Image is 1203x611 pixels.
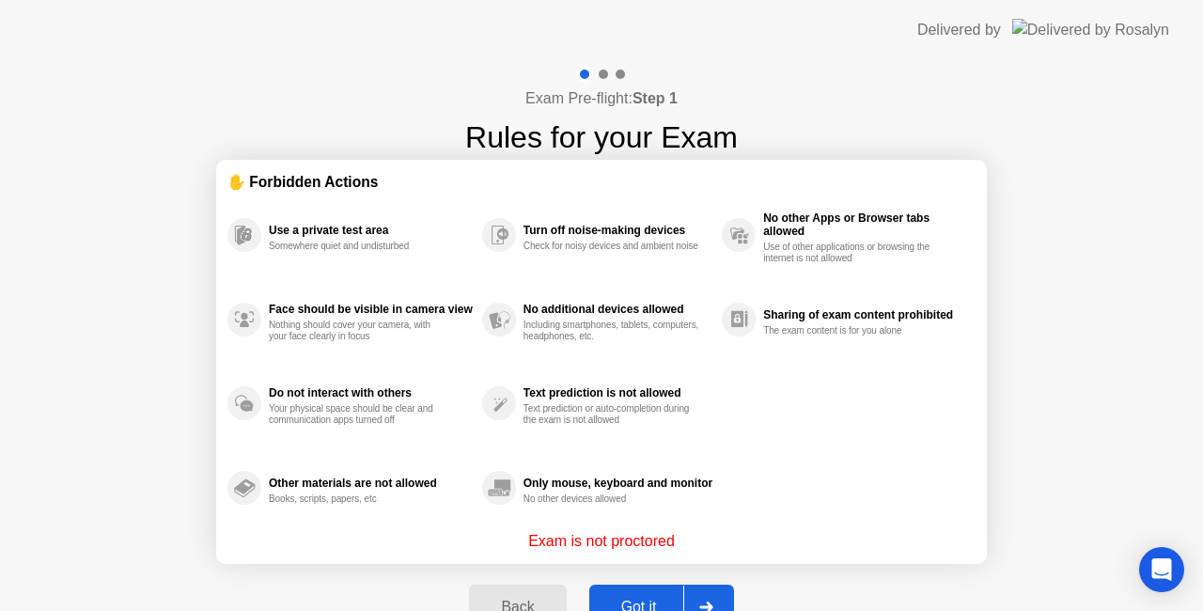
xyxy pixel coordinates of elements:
[523,303,712,316] div: No additional devices allowed
[227,171,976,193] div: ✋ Forbidden Actions
[763,211,966,238] div: No other Apps or Browser tabs allowed
[269,224,473,237] div: Use a private test area
[633,90,678,106] b: Step 1
[269,493,446,505] div: Books, scripts, papers, etc
[269,477,473,490] div: Other materials are not allowed
[917,19,1001,41] div: Delivered by
[269,303,473,316] div: Face should be visible in camera view
[528,530,675,553] p: Exam is not proctored
[523,386,712,399] div: Text prediction is not allowed
[763,242,941,264] div: Use of other applications or browsing the internet is not allowed
[523,224,712,237] div: Turn off noise-making devices
[763,325,941,337] div: The exam content is for you alone
[1139,547,1184,592] div: Open Intercom Messenger
[269,386,473,399] div: Do not interact with others
[1012,19,1169,40] img: Delivered by Rosalyn
[523,403,701,426] div: Text prediction or auto-completion during the exam is not allowed
[523,493,701,505] div: No other devices allowed
[523,320,701,342] div: Including smartphones, tablets, computers, headphones, etc.
[525,87,678,110] h4: Exam Pre-flight:
[523,477,712,490] div: Only mouse, keyboard and monitor
[763,308,966,321] div: Sharing of exam content prohibited
[465,115,738,160] h1: Rules for your Exam
[523,241,701,252] div: Check for noisy devices and ambient noise
[269,403,446,426] div: Your physical space should be clear and communication apps turned off
[269,241,446,252] div: Somewhere quiet and undisturbed
[269,320,446,342] div: Nothing should cover your camera, with your face clearly in focus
